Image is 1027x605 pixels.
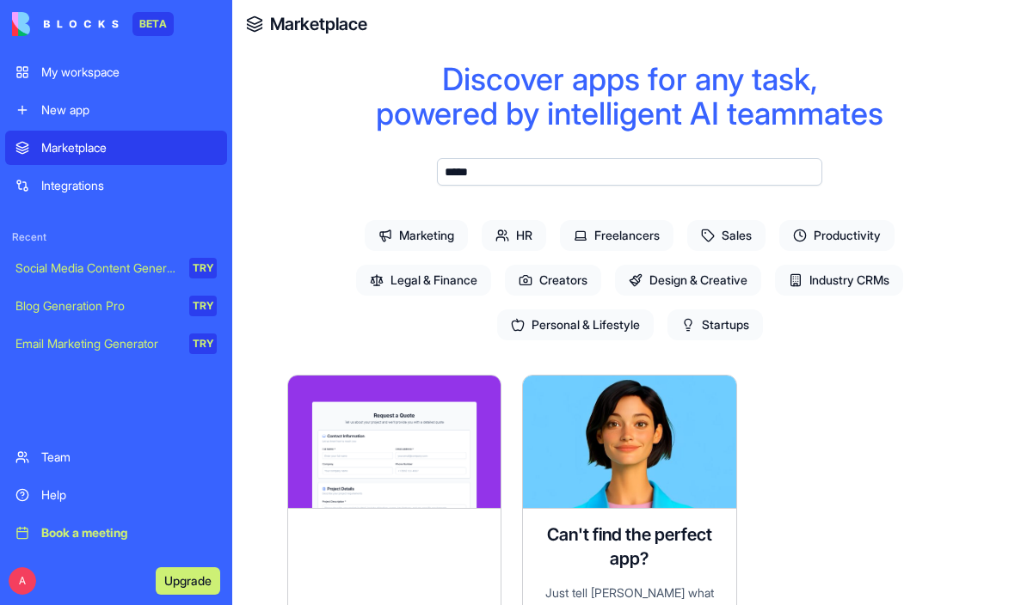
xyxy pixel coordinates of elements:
a: My workspace [5,55,227,89]
img: Ella AI assistant [523,376,735,508]
span: Productivity [779,220,895,251]
div: Book a meeting [41,524,217,541]
a: Help [5,478,227,512]
a: Marketplace [5,131,227,165]
div: Email Marketing Generator [15,335,177,352]
h4: Can't find the perfect app? [537,522,722,571]
div: Blog Generation Pro [15,297,177,315]
span: Startups [667,309,763,340]
a: New app [5,93,227,127]
span: HR [482,220,546,251]
span: A [9,567,36,595]
span: Creators [505,265,601,296]
span: Design & Creative [615,265,761,296]
a: Social Media Content GeneratorTRY [5,251,227,285]
div: TRY [189,333,217,354]
a: Marketplace [270,12,367,36]
a: Team [5,440,227,474]
div: Social Media Content Generator [15,260,177,277]
span: Personal & Lifestyle [497,309,654,340]
span: Marketing [365,220,468,251]
div: My workspace [41,64,217,81]
button: Upgrade [156,567,220,595]
div: BETA [132,12,174,36]
div: New app [41,101,217,119]
a: Integrations [5,168,227,203]
img: logo [12,12,119,36]
div: Discover apps for any task, powered by intelligent AI teammates [287,62,972,131]
div: TRY [189,258,217,278]
div: Help [41,486,217,504]
span: Sales [687,220,766,251]
a: Upgrade [156,571,220,589]
a: Email Marketing GeneratorTRY [5,327,227,361]
div: TRY [189,296,217,316]
span: Legal & Finance [356,265,491,296]
div: Marketplace [41,139,217,156]
a: Book a meeting [5,516,227,550]
span: Freelancers [560,220,673,251]
a: BETA [12,12,174,36]
span: Industry CRMs [775,265,903,296]
div: Team [41,449,217,466]
div: Integrations [41,177,217,194]
span: Recent [5,230,227,244]
a: Blog Generation ProTRY [5,289,227,323]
